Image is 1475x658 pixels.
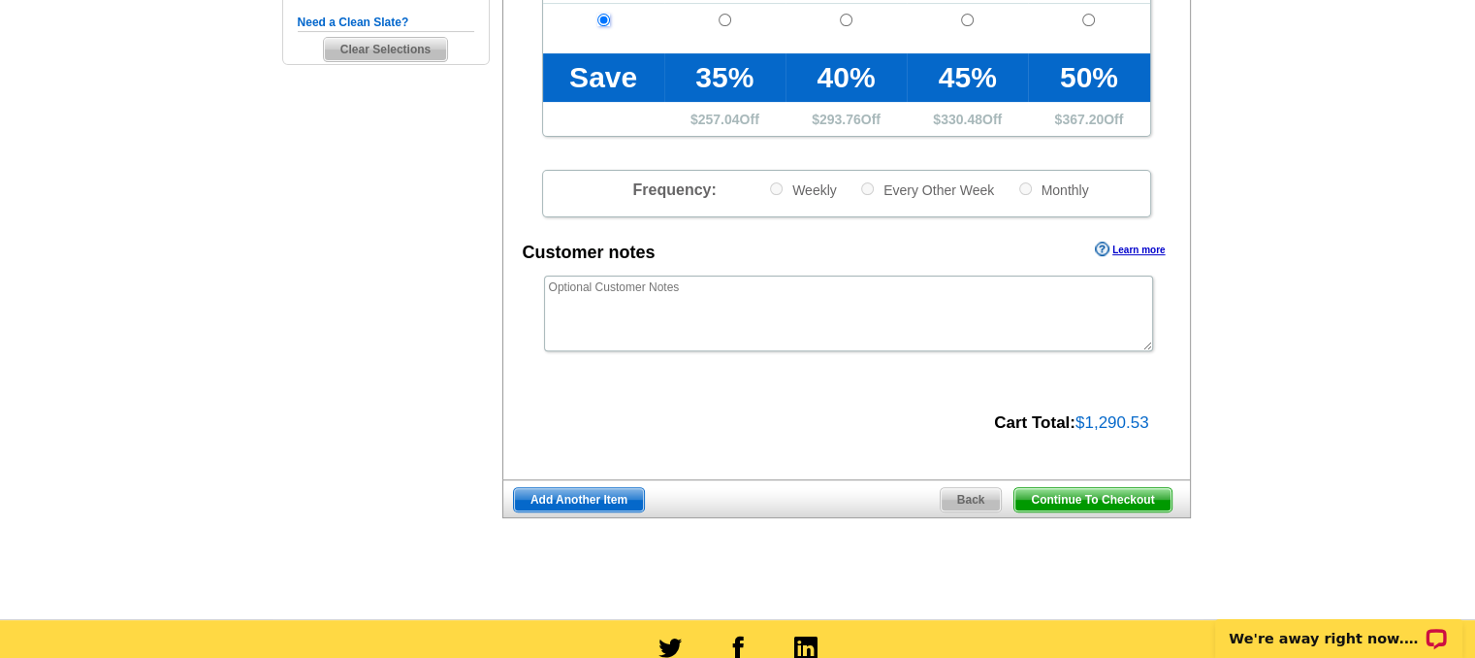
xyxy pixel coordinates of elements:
td: $ Off [664,102,786,136]
td: $ Off [1028,102,1149,136]
a: Add Another Item [513,487,645,512]
label: Monthly [1017,181,1089,199]
td: $ Off [907,102,1028,136]
a: Back [940,487,1003,512]
iframe: LiveChat chat widget [1202,597,1475,658]
span: Back [941,488,1002,511]
span: 257.04 [698,112,740,127]
span: $1,290.53 [1075,413,1149,432]
span: 367.20 [1062,112,1104,127]
span: 293.76 [819,112,861,127]
td: Save [543,53,664,102]
a: Learn more [1095,242,1165,257]
input: Monthly [1019,182,1032,195]
td: $ Off [786,102,907,136]
input: Every Other Week [861,182,874,195]
td: 50% [1028,53,1149,102]
label: Every Other Week [859,181,994,199]
strong: Cart Total: [994,413,1075,432]
span: 330.48 [941,112,982,127]
td: 35% [664,53,786,102]
h5: Need a Clean Slate? [298,14,474,32]
span: Continue To Checkout [1014,488,1170,511]
label: Weekly [768,181,837,199]
span: Frequency: [632,181,716,198]
td: 40% [786,53,907,102]
div: Customer notes [523,240,656,266]
input: Weekly [770,182,783,195]
td: 45% [907,53,1028,102]
span: Add Another Item [514,488,644,511]
span: Clear Selections [324,38,447,61]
